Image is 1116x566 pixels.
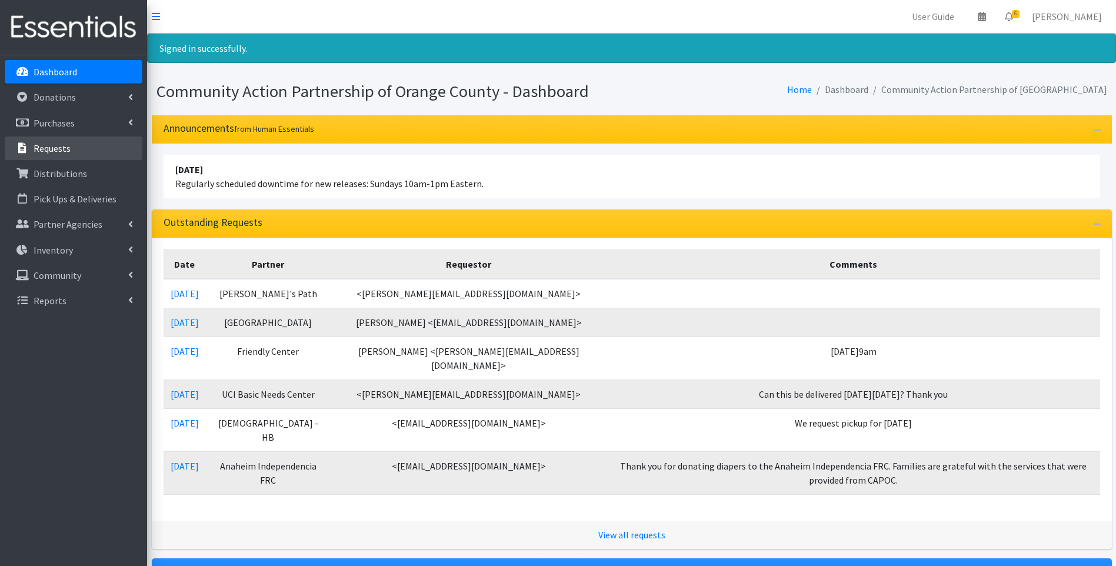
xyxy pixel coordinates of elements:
[607,451,1100,494] td: Thank you for donating diapers to the Anaheim Independencia FRC. Families are grateful with the s...
[147,34,1116,63] div: Signed in successfully.
[234,124,314,134] small: from Human Essentials
[206,308,331,337] td: [GEOGRAPHIC_DATA]
[5,85,142,109] a: Donations
[34,117,75,129] p: Purchases
[868,81,1107,98] li: Community Action Partnership of [GEOGRAPHIC_DATA]
[5,289,142,312] a: Reports
[607,379,1100,408] td: Can this be delivered [DATE][DATE]? Thank you
[5,136,142,160] a: Requests
[164,217,262,229] h3: Outstanding Requests
[5,111,142,135] a: Purchases
[331,451,607,494] td: <[EMAIL_ADDRESS][DOMAIN_NAME]>
[902,5,964,28] a: User Guide
[34,193,116,205] p: Pick Ups & Deliveries
[607,337,1100,379] td: [DATE]9am
[171,345,199,357] a: [DATE]
[812,81,868,98] li: Dashboard
[331,249,607,279] th: Requestor
[164,155,1100,198] li: Regularly scheduled downtime for new releases: Sundays 10am-1pm Eastern.
[787,84,812,95] a: Home
[206,451,331,494] td: Anaheim Independencia FRC
[5,8,142,47] img: HumanEssentials
[607,249,1100,279] th: Comments
[34,244,73,256] p: Inventory
[5,187,142,211] a: Pick Ups & Deliveries
[206,279,331,308] td: [PERSON_NAME]'s Path
[156,81,628,102] h1: Community Action Partnership of Orange County - Dashboard
[34,218,102,230] p: Partner Agencies
[5,212,142,236] a: Partner Agencies
[331,279,607,308] td: <[PERSON_NAME][EMAIL_ADDRESS][DOMAIN_NAME]>
[171,417,199,429] a: [DATE]
[331,408,607,451] td: <[EMAIL_ADDRESS][DOMAIN_NAME]>
[206,337,331,379] td: Friendly Center
[5,60,142,84] a: Dashboard
[995,5,1022,28] a: 6
[171,460,199,472] a: [DATE]
[171,288,199,299] a: [DATE]
[331,379,607,408] td: <[PERSON_NAME][EMAIL_ADDRESS][DOMAIN_NAME]>
[331,308,607,337] td: [PERSON_NAME] <[EMAIL_ADDRESS][DOMAIN_NAME]>
[206,249,331,279] th: Partner
[1022,5,1111,28] a: [PERSON_NAME]
[5,162,142,185] a: Distributions
[1012,10,1020,18] span: 6
[171,317,199,328] a: [DATE]
[5,238,142,262] a: Inventory
[175,164,203,175] strong: [DATE]
[171,388,199,400] a: [DATE]
[34,91,76,103] p: Donations
[34,168,87,179] p: Distributions
[164,249,206,279] th: Date
[34,269,81,281] p: Community
[164,122,314,135] h3: Announcements
[331,337,607,379] td: [PERSON_NAME] <[PERSON_NAME][EMAIL_ADDRESS][DOMAIN_NAME]>
[607,408,1100,451] td: We request pickup for [DATE]
[598,529,665,541] a: View all requests
[34,295,66,307] p: Reports
[34,66,77,78] p: Dashboard
[206,379,331,408] td: UCI Basic Needs Center
[5,264,142,287] a: Community
[206,408,331,451] td: [DEMOGRAPHIC_DATA] - HB
[34,142,71,154] p: Requests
